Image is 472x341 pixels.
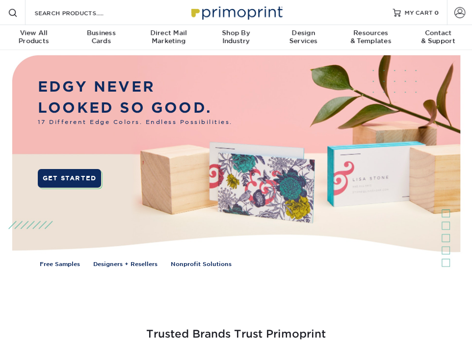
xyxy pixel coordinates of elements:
[202,29,269,37] span: Shop By
[38,97,233,118] p: LOOKED SO GOOD.
[135,29,202,37] span: Direct Mail
[405,29,472,45] div: & Support
[337,25,404,51] a: Resources& Templates
[33,7,129,19] input: SEARCH PRODUCTS.....
[38,169,101,188] a: GET STARTED
[337,29,404,45] div: & Templates
[435,9,439,16] span: 0
[270,29,337,37] span: Design
[67,29,134,37] span: Business
[202,25,269,51] a: Shop ByIndustry
[187,1,285,23] img: Primoprint
[67,29,134,45] div: Cards
[405,29,472,37] span: Contact
[135,25,202,51] a: Direct MailMarketing
[202,29,269,45] div: Industry
[405,25,472,51] a: Contact& Support
[67,25,134,51] a: BusinessCards
[270,25,337,51] a: DesignServices
[40,260,80,268] a: Free Samples
[38,118,233,126] span: 17 Different Edge Colors. Endless Possibilities.
[270,29,337,45] div: Services
[38,76,233,97] p: EDGY NEVER
[135,29,202,45] div: Marketing
[171,260,232,268] a: Nonprofit Solutions
[405,8,433,17] span: MY CART
[93,260,157,268] a: Designers + Resellers
[337,29,404,37] span: Resources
